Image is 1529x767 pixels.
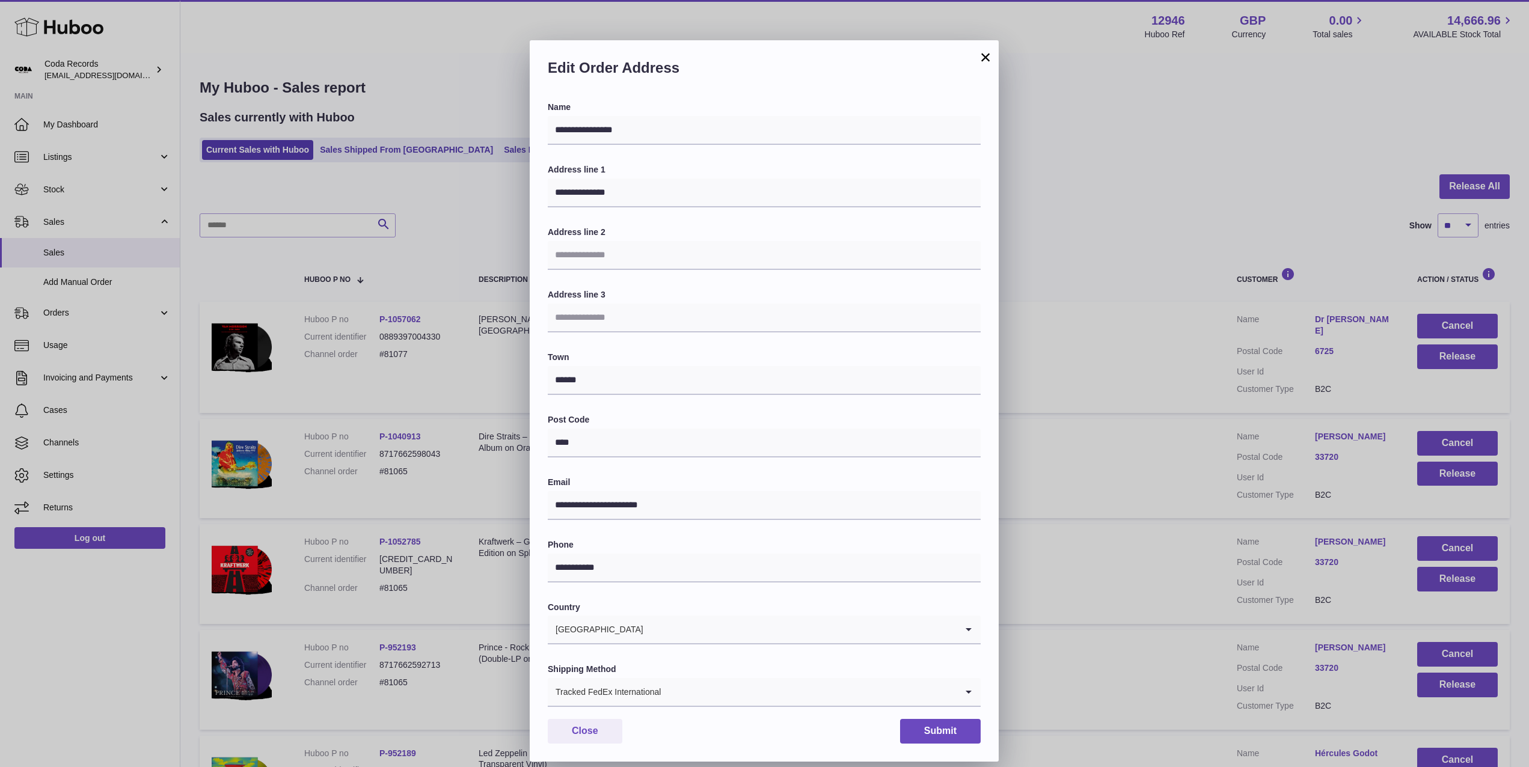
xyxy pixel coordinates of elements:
[548,477,981,488] label: Email
[900,719,981,744] button: Submit
[548,414,981,426] label: Post Code
[548,102,981,113] label: Name
[661,678,957,706] input: Search for option
[644,616,957,643] input: Search for option
[548,58,981,84] h2: Edit Order Address
[548,616,644,643] span: [GEOGRAPHIC_DATA]
[548,719,622,744] button: Close
[548,678,981,707] div: Search for option
[548,616,981,644] div: Search for option
[548,289,981,301] label: Address line 3
[548,227,981,238] label: Address line 2
[548,352,981,363] label: Town
[548,539,981,551] label: Phone
[548,164,981,176] label: Address line 1
[548,678,661,706] span: Tracked FedEx International
[548,602,981,613] label: Country
[548,664,981,675] label: Shipping Method
[978,50,993,64] button: ×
